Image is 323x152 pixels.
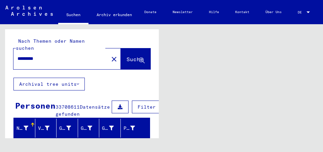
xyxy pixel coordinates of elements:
[81,125,93,132] div: Geburt‏
[123,123,144,134] div: Prisoner #
[13,78,85,90] button: Archival tree units
[227,4,257,20] a: Kontakt
[56,104,110,117] span: Datensätze gefunden
[57,119,78,138] mat-header-cell: Geburtsname
[16,123,37,134] div: Nachname
[14,119,35,138] mat-header-cell: Nachname
[56,104,80,110] span: 33708611
[121,119,150,138] mat-header-cell: Prisoner #
[127,56,143,63] span: Suche
[201,4,227,20] a: Hilfe
[121,48,150,69] button: Suche
[102,123,122,134] div: Geburtsdatum
[99,119,121,138] mat-header-cell: Geburtsdatum
[16,125,28,132] div: Nachname
[15,100,56,112] div: Personen
[38,123,58,134] div: Vorname
[132,101,161,113] button: Filter
[81,123,101,134] div: Geburt‏
[107,52,121,66] button: Clear
[78,119,100,138] mat-header-cell: Geburt‏
[123,125,135,132] div: Prisoner #
[16,38,85,51] mat-label: Nach Themen oder Namen suchen
[88,7,140,23] a: Archiv erkunden
[59,125,71,132] div: Geburtsname
[298,10,305,14] span: DE
[59,123,79,134] div: Geburtsname
[110,55,118,63] mat-icon: close
[58,7,88,24] a: Suchen
[138,104,156,110] span: Filter
[38,125,50,132] div: Vorname
[257,4,290,20] a: Über Uns
[102,125,114,132] div: Geburtsdatum
[136,4,165,20] a: Donate
[165,4,201,20] a: Newsletter
[35,119,57,138] mat-header-cell: Vorname
[5,6,53,16] img: Arolsen_neg.svg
